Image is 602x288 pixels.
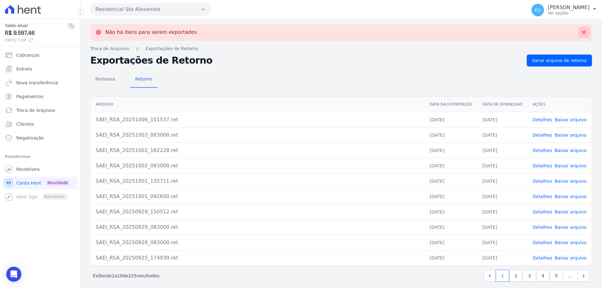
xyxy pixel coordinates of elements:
span: 10 [117,273,123,278]
nav: Sidebar [5,49,75,203]
button: Residencial Sto Alexandre [90,3,211,16]
a: Baixar arquivo [555,225,587,230]
div: SAEI_RSA_20251002_162228.ret [96,147,420,154]
a: Detalhes [533,148,552,153]
td: [DATE] [425,204,477,219]
a: Troca de Arquivos [90,45,129,52]
a: Retorno [130,71,157,88]
span: Conta Hent [16,180,41,186]
span: Troca de Arquivos [16,107,55,113]
td: [DATE] [478,204,528,219]
td: [DATE] [478,112,528,127]
a: Extrato [3,63,77,75]
a: 5 [550,270,563,282]
a: Baixar arquivo [555,133,587,138]
span: Saldo atual [5,22,67,29]
span: Retorno [131,73,156,85]
div: SAEI_RSA_20251001_135711.ret [96,177,420,185]
h2: Exportações de Retorno [90,56,522,65]
a: Previous [484,270,496,282]
a: Remessa [90,71,120,88]
span: [DATE] 12:58 [5,37,67,43]
span: Extrato [16,66,32,72]
div: SAEI_RSA_20251001_092600.ret [96,193,420,200]
th: Arquivo [91,97,425,112]
p: Exibindo a de resultados. [93,273,161,279]
a: Detalhes [533,194,552,199]
a: Detalhes [533,255,552,260]
td: [DATE] [425,127,477,143]
a: Cobranças [3,49,77,61]
div: Plataformas [5,153,75,160]
td: [DATE] [478,189,528,204]
div: SAEI_RSA_20251006_101537.ret [96,116,420,123]
button: EU [PERSON_NAME] Ver opções [526,1,602,19]
span: R$ 9.597,46 [5,29,67,37]
span: Nova transferência [16,80,58,86]
span: 1 [112,273,114,278]
td: [DATE] [425,189,477,204]
td: [DATE] [425,235,477,250]
td: [DATE] [425,173,477,189]
p: [PERSON_NAME] [548,4,589,11]
td: [DATE] [478,173,528,189]
a: Nova transferência [3,76,77,89]
td: [DATE] [478,158,528,173]
a: Pagamentos [3,90,77,103]
td: [DATE] [478,219,528,235]
a: 2 [509,270,523,282]
a: Gerar arquivo de retorno [527,55,592,66]
td: [DATE] [425,112,477,127]
span: Cobranças [16,52,40,58]
a: Detalhes [533,163,552,168]
a: Detalhes [533,117,552,122]
a: Detalhes [533,179,552,184]
div: SAEI_RSA_20251003_083000.ret [96,131,420,139]
a: Recebíveis [3,163,77,175]
td: [DATE] [425,143,477,158]
a: Baixar arquivo [555,148,587,153]
div: SAEI_RSA_20251002_083000.ret [96,162,420,170]
a: Clientes [3,118,77,130]
a: Baixar arquivo [555,117,587,122]
div: SAEI_RSA_20250929_150512.ret [96,208,420,216]
th: Data da Exportação [425,97,477,112]
a: Troca de Arquivos [3,104,77,117]
span: Gerar arquivo de retorno [532,57,587,64]
a: Detalhes [533,240,552,245]
span: … [563,270,578,282]
a: Detalhes [533,209,552,214]
td: [DATE] [478,250,528,265]
td: [DATE] [478,235,528,250]
td: [DATE] [425,250,477,265]
p: Ver opções [548,11,589,16]
span: Recebíveis [16,166,40,172]
td: [DATE] [425,158,477,173]
th: Data de Download [478,97,528,112]
td: [DATE] [425,219,477,235]
a: Detalhes [533,133,552,138]
span: Pagamentos [16,93,43,100]
a: Exportações de Retorno [145,45,198,52]
span: 225 [128,273,137,278]
a: 1 [496,270,509,282]
a: 4 [536,270,550,282]
p: Não há itens para serem exportados [105,29,197,35]
a: Detalhes [533,225,552,230]
a: Next [578,270,589,282]
th: Ações [528,97,592,112]
span: EU [535,8,541,12]
span: Clientes [16,121,34,127]
div: SAEI_RSA_20250925_174939.ret [96,254,420,262]
a: Conta Hent Novidade [3,177,77,189]
td: [DATE] [478,143,528,158]
a: Negativação [3,132,77,144]
div: SAEI_RSA_20250929_083000.ret [96,223,420,231]
a: Baixar arquivo [555,179,587,184]
a: Baixar arquivo [555,209,587,214]
td: [DATE] [478,127,528,143]
a: Baixar arquivo [555,240,587,245]
div: SAEI_RSA_20250928_083000.ret [96,239,420,246]
nav: Breadcrumb [90,45,592,52]
a: 3 [523,270,536,282]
